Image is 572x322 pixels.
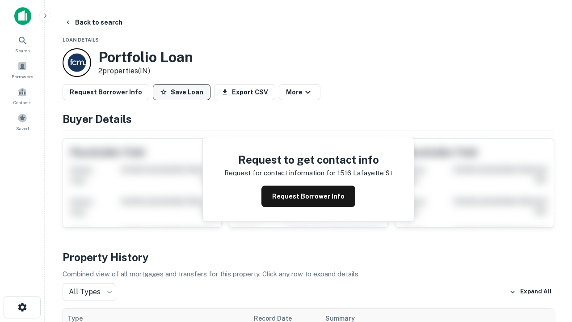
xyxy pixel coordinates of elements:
span: Borrowers [12,73,33,80]
h3: Portfolio Loan [98,49,193,66]
button: More [279,84,320,100]
img: capitalize-icon.png [14,7,31,25]
a: Borrowers [3,58,42,82]
button: Expand All [507,285,554,299]
button: Save Loan [153,84,210,100]
span: Contacts [13,99,31,106]
button: Request Borrower Info [261,186,355,207]
a: Saved [3,110,42,134]
a: Search [3,32,42,56]
p: 1516 lafayette st [337,168,392,178]
button: Back to search [61,14,126,30]
button: Export CSV [214,84,275,100]
p: Combined view of all mortgages and transfers for this property. Click any row to expand details. [63,269,554,280]
a: Contacts [3,84,42,108]
iframe: Chat Widget [527,222,572,265]
h4: Buyer Details [63,111,554,127]
h4: Property History [63,249,554,265]
span: Saved [16,125,29,132]
h4: Request to get contact info [224,152,392,168]
span: Loan Details [63,37,99,42]
button: Request Borrower Info [63,84,149,100]
p: Request for contact information for [224,168,336,178]
div: All Types [63,283,116,301]
span: Search [15,47,30,54]
p: 2 properties (IN) [98,66,193,76]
